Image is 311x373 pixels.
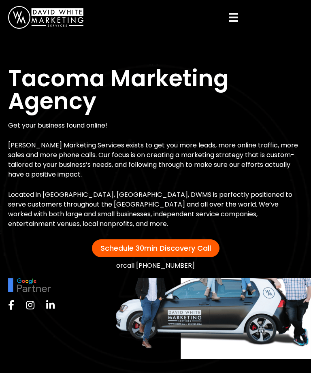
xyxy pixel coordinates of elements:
[123,261,195,270] a: call [PHONE_NUMBER]
[8,14,83,20] a: DavidWhite-Marketing-Logo
[8,141,303,179] p: [PERSON_NAME] Marketing Services exists to get you more leads, more online traffic, more sales an...
[8,278,51,292] img: google-partner
[8,190,303,229] p: Located in [GEOGRAPHIC_DATA], [GEOGRAPHIC_DATA], DWMS is perfectly positioned to serve customers ...
[8,62,229,117] span: Tacoma Marketing Agency
[8,6,83,29] img: DavidWhite-Marketing-Logo
[100,243,211,253] span: Schedule 30min Discovery Call
[8,261,303,271] div: or
[226,10,241,25] button: Menu
[8,282,51,288] picture: google-partner
[92,239,219,257] a: Schedule 30min Discovery Call
[8,121,303,130] p: Get your business found online!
